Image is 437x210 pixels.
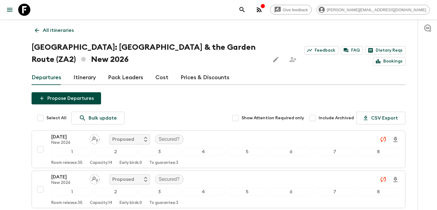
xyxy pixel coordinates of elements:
[324,8,429,12] span: [PERSON_NAME][EMAIL_ADDRESS][DOMAIN_NAME]
[270,5,312,15] a: Give feedback
[155,70,168,85] a: Cost
[90,176,100,181] span: Assign pack leader
[95,148,136,156] div: 2
[112,136,134,143] p: Proposed
[51,201,83,205] p: Room release: 35
[270,188,311,196] div: 6
[149,161,178,165] p: To guarantee: 3
[32,130,405,168] button: [DATE]New 2026Assign pack leaderProposedSecured?12345678Room release:35Capacity:14Early birds:0To...
[287,53,299,66] span: Share this itinerary
[270,53,282,66] button: Edit this itinerary
[73,70,96,85] a: Itinerary
[181,70,229,85] a: Prices & Discounts
[51,148,93,156] div: 1
[89,114,117,122] p: Bulk update
[380,176,387,183] svg: Unable to sync - Check prices and secured
[159,136,180,143] p: Secured?
[304,46,338,55] a: Feedback
[226,188,268,196] div: 5
[51,188,93,196] div: 1
[236,4,248,16] button: search adventures
[90,136,100,141] span: Assign pack leader
[341,46,363,55] a: FAQ
[120,161,142,165] p: Early birds: 0
[51,181,85,185] p: New 2026
[183,188,224,196] div: 4
[51,173,85,181] p: [DATE]
[95,188,136,196] div: 2
[242,115,304,121] span: Show Attention Required only
[4,4,16,16] button: menu
[155,174,184,184] div: Secured?
[51,141,85,145] p: New 2026
[319,115,354,121] span: Include Archived
[51,161,83,165] p: Room release: 35
[270,148,311,156] div: 6
[112,176,134,183] p: Proposed
[317,5,430,15] div: [PERSON_NAME][EMAIL_ADDRESS][DOMAIN_NAME]
[183,148,224,156] div: 4
[392,136,399,143] svg: Download Onboarding
[149,201,178,205] p: To guarantee: 3
[90,201,112,205] p: Capacity: 14
[51,133,85,141] p: [DATE]
[46,115,66,121] span: Select All
[71,112,124,124] a: Bulk update
[226,148,268,156] div: 5
[358,148,399,156] div: 8
[120,201,142,205] p: Early birds: 0
[314,188,355,196] div: 7
[279,8,311,12] span: Give feedback
[139,148,180,156] div: 3
[155,134,184,144] div: Secured?
[373,57,405,66] a: Bookings
[356,112,405,124] button: CSV Export
[380,136,387,143] svg: Unable to sync - Check prices and secured
[43,27,74,34] p: All itineraries
[365,46,405,55] a: Dietary Reqs
[32,171,405,208] button: [DATE]New 2026Assign pack leaderProposedSecured?12345678Room release:35Capacity:14Early birds:0To...
[32,70,61,85] a: Departures
[90,161,112,165] p: Capacity: 14
[32,41,265,66] h1: [GEOGRAPHIC_DATA]: [GEOGRAPHIC_DATA] & the Garden Route (ZA2) New 2026
[358,188,399,196] div: 8
[159,176,180,183] p: Secured?
[32,24,77,36] a: All itineraries
[32,92,101,104] button: Propose Departures
[139,188,180,196] div: 3
[314,148,355,156] div: 7
[392,176,399,183] svg: Download Onboarding
[108,70,143,85] a: Pack Leaders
